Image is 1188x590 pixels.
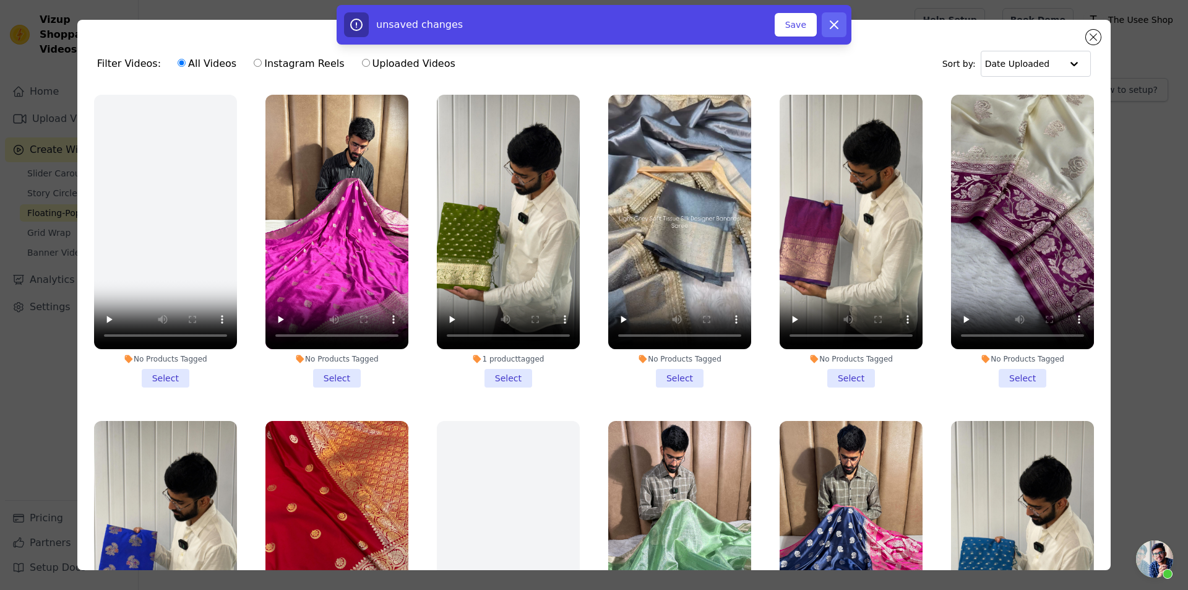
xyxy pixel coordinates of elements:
[265,354,408,364] div: No Products Tagged
[1136,540,1173,578] div: Open chat
[97,50,462,78] div: Filter Videos:
[437,354,580,364] div: 1 product tagged
[951,354,1094,364] div: No Products Tagged
[94,354,237,364] div: No Products Tagged
[780,354,923,364] div: No Products Tagged
[253,56,345,72] label: Instagram Reels
[942,51,1091,77] div: Sort by:
[177,56,237,72] label: All Videos
[361,56,456,72] label: Uploaded Videos
[775,13,817,37] button: Save
[376,19,463,30] span: unsaved changes
[608,354,751,364] div: No Products Tagged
